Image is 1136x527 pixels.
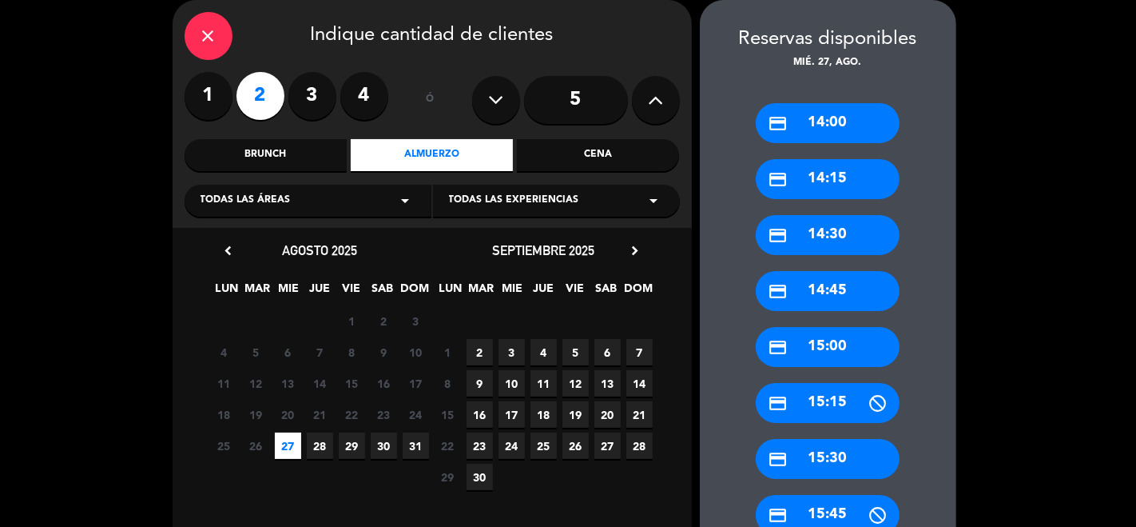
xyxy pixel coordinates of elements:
span: 13 [275,370,301,397]
div: 14:30 [756,215,900,255]
span: 11 [211,370,237,397]
i: credit_card [768,449,788,469]
span: 26 [562,433,589,459]
span: 8 [339,339,365,365]
span: 22 [435,433,461,459]
i: credit_card [768,226,788,246]
i: credit_card [768,505,788,525]
span: 23 [467,433,493,459]
span: 29 [339,433,365,459]
span: 20 [275,401,301,428]
div: Almuerzo [351,139,513,171]
span: 18 [530,401,557,428]
span: 15 [435,401,461,428]
i: credit_card [768,170,788,190]
span: 22 [339,401,365,428]
span: 20 [594,401,621,428]
div: Cena [517,139,679,171]
span: DOM [400,279,427,305]
span: 27 [594,433,621,459]
span: 10 [403,339,429,365]
i: close [199,26,218,46]
span: 2 [467,339,493,365]
label: 3 [288,72,336,120]
span: agosto 2025 [283,242,358,258]
span: 27 [275,433,301,459]
i: chevron_left [220,242,237,259]
span: 14 [626,370,653,397]
div: 14:15 [756,159,900,199]
span: 28 [307,433,333,459]
span: 6 [275,339,301,365]
span: MIE [499,279,526,305]
span: 12 [562,370,589,397]
label: 4 [340,72,388,120]
span: 5 [562,339,589,365]
div: 14:00 [756,103,900,143]
span: 18 [211,401,237,428]
span: 26 [243,433,269,459]
i: credit_card [768,114,788,134]
i: credit_card [768,337,788,357]
span: SAB [369,279,395,305]
span: 4 [530,339,557,365]
span: 3 [403,308,429,334]
span: 28 [626,433,653,459]
span: 21 [626,401,653,428]
i: credit_card [768,393,788,413]
i: credit_card [768,281,788,301]
span: 19 [243,401,269,428]
span: 12 [243,370,269,397]
span: 4 [211,339,237,365]
span: 2 [371,308,397,334]
i: arrow_drop_down [645,191,664,210]
i: chevron_right [627,242,644,259]
span: 19 [562,401,589,428]
span: 11 [530,370,557,397]
div: 15:30 [756,439,900,479]
span: LUN [437,279,463,305]
span: 1 [339,308,365,334]
span: JUE [530,279,557,305]
div: mié. 27, ago. [700,55,956,71]
span: 15 [339,370,365,397]
span: septiembre 2025 [493,242,595,258]
span: 25 [211,433,237,459]
span: 16 [467,401,493,428]
div: Indique cantidad de clientes [185,12,680,60]
span: JUE [307,279,333,305]
span: MAR [244,279,271,305]
label: 1 [185,72,232,120]
span: 16 [371,370,397,397]
span: 24 [498,433,525,459]
span: SAB [593,279,619,305]
div: ó [404,72,456,128]
span: 3 [498,339,525,365]
span: VIE [338,279,364,305]
span: VIE [562,279,588,305]
div: 15:15 [756,383,900,423]
span: 17 [498,401,525,428]
label: 2 [236,72,284,120]
span: DOM [624,279,650,305]
span: 6 [594,339,621,365]
span: 1 [435,339,461,365]
span: 17 [403,370,429,397]
span: 24 [403,401,429,428]
span: 7 [626,339,653,365]
span: 8 [435,370,461,397]
span: 14 [307,370,333,397]
span: Todas las áreas [201,193,291,209]
span: 9 [371,339,397,365]
span: 21 [307,401,333,428]
span: 29 [435,464,461,490]
span: 7 [307,339,333,365]
div: 14:45 [756,271,900,311]
span: 30 [371,433,397,459]
div: Brunch [185,139,347,171]
span: 9 [467,370,493,397]
span: 31 [403,433,429,459]
span: 13 [594,370,621,397]
span: MAR [468,279,495,305]
i: arrow_drop_down [396,191,415,210]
